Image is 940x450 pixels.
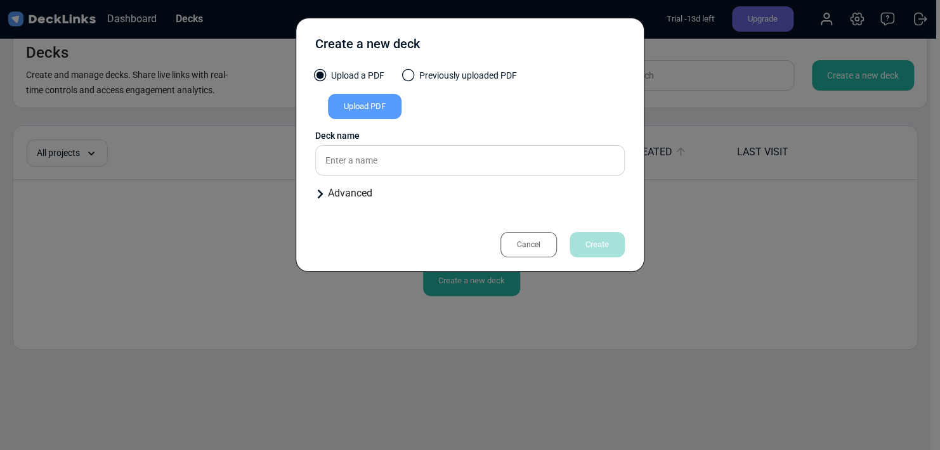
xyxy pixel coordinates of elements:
label: Previously uploaded PDF [403,69,517,89]
input: Enter a name [315,145,625,176]
div: Upload PDF [328,94,401,119]
div: Create a new deck [315,34,420,60]
div: Deck name [315,129,625,143]
label: Upload a PDF [315,69,384,89]
div: Cancel [500,232,557,257]
div: Advanced [315,186,625,201]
